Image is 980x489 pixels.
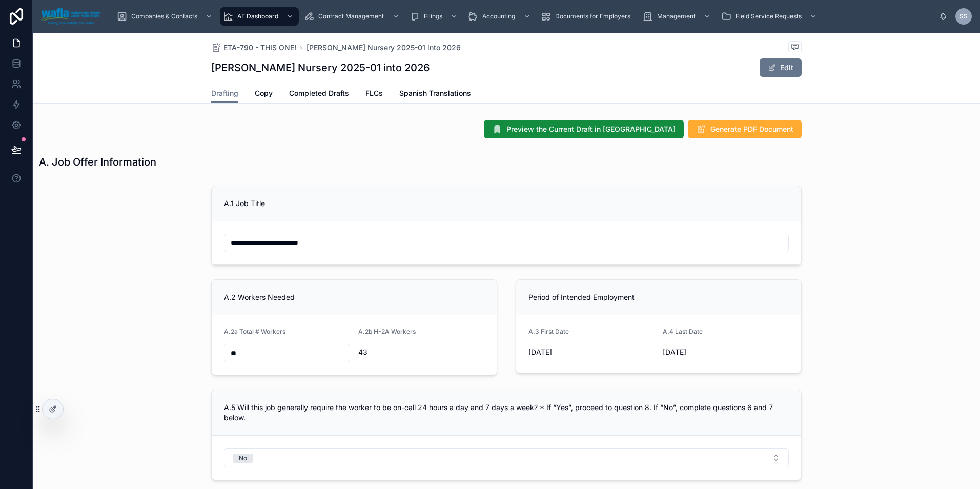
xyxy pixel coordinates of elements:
[663,347,789,357] span: [DATE]
[657,12,696,21] span: Management
[109,5,939,28] div: scrollable content
[224,328,285,335] span: A.2a Total # Workers
[688,120,802,138] button: Generate PDF Document
[224,293,295,301] span: A.2 Workers Needed
[239,454,247,463] div: No
[39,155,156,169] h1: A. Job Offer Information
[640,7,716,26] a: Management
[255,88,273,98] span: Copy
[41,8,100,25] img: App logo
[211,43,296,53] a: ETA-790 - THIS ONE!
[760,58,802,77] button: Edit
[406,7,463,26] a: Filings
[211,60,430,75] h1: [PERSON_NAME] Nursery 2025-01 into 2026
[289,84,349,105] a: Completed Drafts
[528,347,655,357] span: [DATE]
[114,7,218,26] a: Companies & Contacts
[131,12,197,21] span: Companies & Contacts
[301,7,404,26] a: Contract Management
[220,7,299,26] a: AE Dashboard
[506,124,676,134] span: Preview the Current Draft in [GEOGRAPHIC_DATA]
[365,84,383,105] a: FLCs
[399,84,471,105] a: Spanish Translations
[224,403,773,422] span: A.5 Will this job generally require the worker to be on-call 24 hours a day and 7 days a week? * ...
[365,88,383,98] span: FLCs
[736,12,802,21] span: Field Service Requests
[399,88,471,98] span: Spanish Translations
[663,328,703,335] span: A.4 Last Date
[528,328,569,335] span: A.3 First Date
[528,293,635,301] span: Period of Intended Employment
[307,43,461,53] a: [PERSON_NAME] Nursery 2025-01 into 2026
[318,12,384,21] span: Contract Management
[358,328,416,335] span: A.2b H-2A Workers
[555,12,630,21] span: Documents for Employers
[710,124,793,134] span: Generate PDF Document
[224,199,265,208] span: A.1 Job Title
[484,120,684,138] button: Preview the Current Draft in [GEOGRAPHIC_DATA]
[237,12,278,21] span: AE Dashboard
[289,88,349,98] span: Completed Drafts
[959,12,968,21] span: SS
[211,88,238,98] span: Drafting
[358,347,484,357] span: 43
[465,7,536,26] a: Accounting
[424,12,442,21] span: Filings
[224,448,789,467] button: Select Button
[223,43,296,53] span: ETA-790 - THIS ONE!
[211,84,238,104] a: Drafting
[718,7,822,26] a: Field Service Requests
[255,84,273,105] a: Copy
[482,12,515,21] span: Accounting
[538,7,638,26] a: Documents for Employers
